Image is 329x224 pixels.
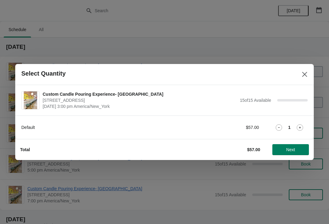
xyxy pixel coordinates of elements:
[203,124,259,130] div: $57.00
[21,124,190,130] div: Default
[20,147,30,152] strong: Total
[286,147,295,152] span: Next
[240,98,271,103] span: 15 of 15 Available
[24,91,37,109] img: Custom Candle Pouring Experience- Delray Beach | 415 East Atlantic Avenue, Delray Beach, FL, USA ...
[43,103,237,109] span: [DATE] 3:00 pm America/New_York
[43,97,237,103] span: [STREET_ADDRESS]
[247,147,260,152] strong: $57.00
[272,144,309,155] button: Next
[288,124,291,130] strong: 1
[43,91,237,97] span: Custom Candle Pouring Experience- [GEOGRAPHIC_DATA]
[299,69,310,80] button: Close
[21,70,66,77] h2: Select Quantity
